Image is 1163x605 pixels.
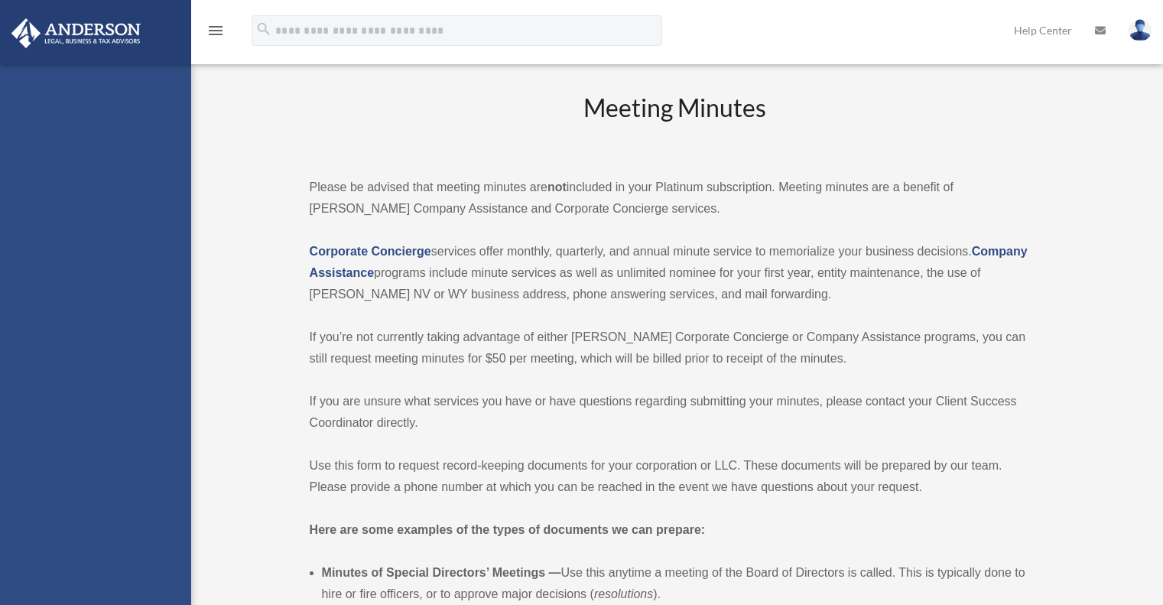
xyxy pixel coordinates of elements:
[310,245,1028,279] a: Company Assistance
[322,562,1041,605] li: Use this anytime a meeting of the Board of Directors is called. This is typically done to hire or...
[7,18,145,48] img: Anderson Advisors Platinum Portal
[310,523,706,536] strong: Here are some examples of the types of documents we can prepare:
[310,391,1041,434] p: If you are unsure what services you have or have questions regarding submitting your minutes, ple...
[594,587,653,600] em: resolutions
[310,177,1041,220] p: Please be advised that meeting minutes are included in your Platinum subscription. Meeting minute...
[1129,19,1152,41] img: User Pic
[310,91,1041,155] h2: Meeting Minutes
[310,327,1041,369] p: If you’re not currently taking advantage of either [PERSON_NAME] Corporate Concierge or Company A...
[206,21,225,40] i: menu
[310,241,1041,305] p: services offer monthly, quarterly, and annual minute service to memorialize your business decisio...
[547,181,567,194] strong: not
[322,566,561,579] b: Minutes of Special Directors’ Meetings —
[310,245,431,258] a: Corporate Concierge
[255,21,272,37] i: search
[206,27,225,40] a: menu
[310,455,1041,498] p: Use this form to request record-keeping documents for your corporation or LLC. These documents wi...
